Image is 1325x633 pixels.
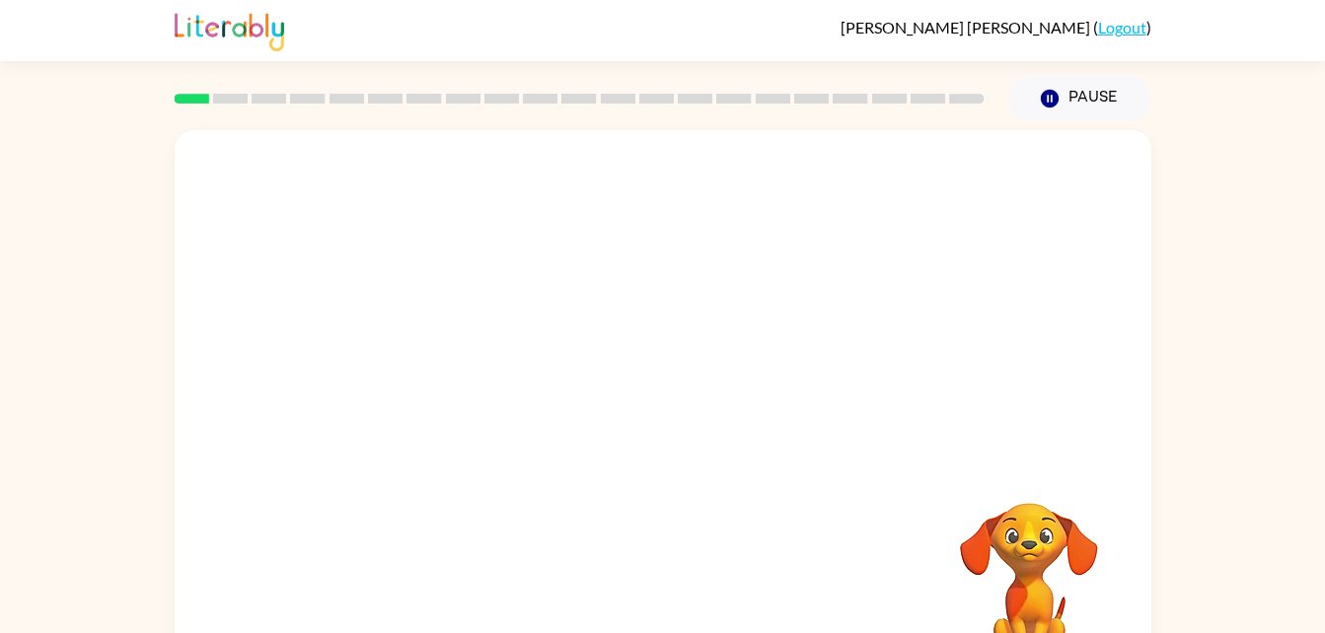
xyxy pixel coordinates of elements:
div: ( ) [841,18,1151,36]
a: Logout [1098,18,1146,36]
button: Pause [1008,76,1151,121]
span: [PERSON_NAME] [PERSON_NAME] [841,18,1093,36]
img: Literably [175,8,284,51]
